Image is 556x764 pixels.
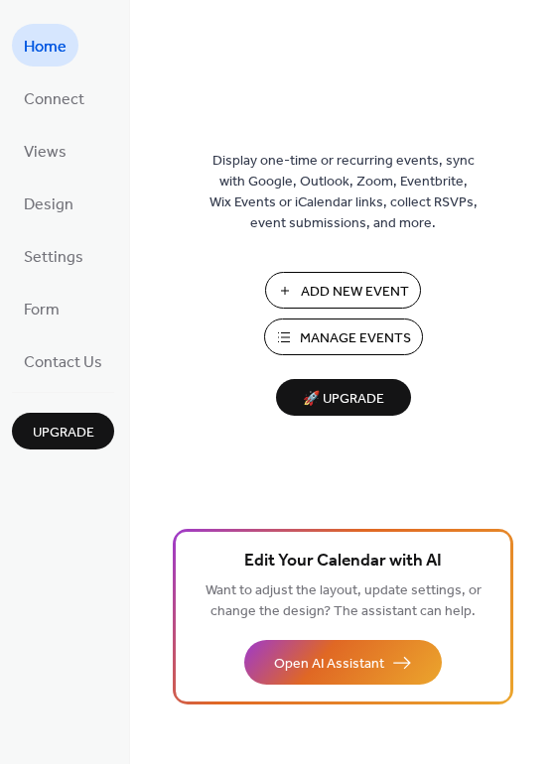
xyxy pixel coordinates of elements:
[12,339,114,382] a: Contact Us
[12,129,78,172] a: Views
[276,379,411,416] button: 🚀 Upgrade
[301,282,409,303] span: Add New Event
[264,318,423,355] button: Manage Events
[24,190,73,220] span: Design
[206,577,482,625] span: Want to adjust the layout, update settings, or change the design? The assistant can help.
[265,272,421,309] button: Add New Event
[24,84,84,115] span: Connect
[209,151,478,234] span: Display one-time or recurring events, sync with Google, Outlook, Zoom, Eventbrite, Wix Events or ...
[24,32,67,63] span: Home
[24,137,67,168] span: Views
[24,242,83,273] span: Settings
[12,287,71,329] a: Form
[244,640,442,685] button: Open AI Assistant
[300,328,411,349] span: Manage Events
[288,386,399,413] span: 🚀 Upgrade
[12,413,114,449] button: Upgrade
[12,76,96,119] a: Connect
[274,654,384,675] span: Open AI Assistant
[24,295,60,325] span: Form
[24,347,102,378] span: Contact Us
[12,24,78,66] a: Home
[12,182,85,224] a: Design
[244,548,442,575] span: Edit Your Calendar with AI
[12,234,95,277] a: Settings
[33,423,94,444] span: Upgrade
